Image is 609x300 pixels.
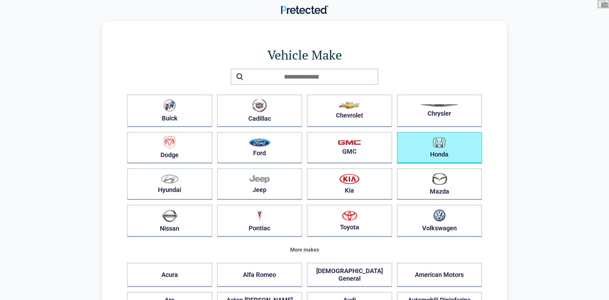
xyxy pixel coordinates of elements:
[217,205,302,237] button: Pontiac
[602,3,608,7] div: 65°
[217,169,302,200] button: Jeep
[217,95,302,127] button: Cadillac
[599,0,608,7] img: 7.png
[127,205,212,237] button: Nissan
[307,169,392,200] button: Kia
[307,132,392,163] button: GMC
[307,263,392,287] button: [DEMOGRAPHIC_DATA] General
[127,169,212,200] button: Hyundai
[307,95,392,127] button: Chevrolet
[397,205,482,237] button: Volkswagen
[217,132,302,163] button: Ford
[127,46,482,64] h1: Vehicle Make
[397,169,482,200] button: Mazda
[127,263,212,287] button: Acura
[127,132,212,163] button: Dodge
[397,132,482,163] button: Honda
[217,263,302,287] button: Alfa Romeo
[397,263,482,287] button: American Motors
[397,95,482,127] button: Chrysler
[127,95,212,127] button: Buick
[307,205,392,237] button: Toyota
[127,247,482,253] div: More makes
